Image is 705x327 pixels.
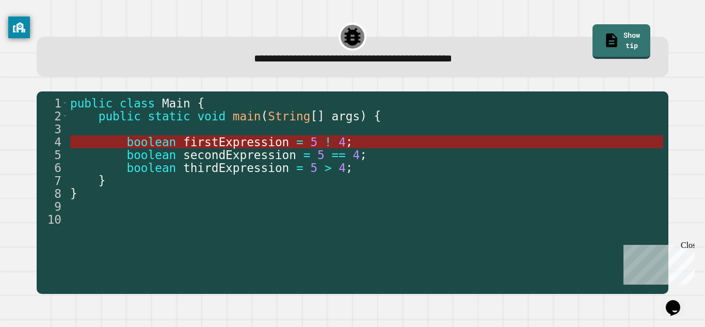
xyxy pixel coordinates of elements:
span: args [331,110,360,123]
div: 5 [37,148,68,161]
div: 3 [37,122,68,135]
div: 6 [37,161,68,174]
span: == [331,148,345,162]
a: Show tip [592,24,650,59]
span: ! [325,135,332,149]
span: Toggle code folding, rows 2 through 7 [62,110,68,122]
span: boolean [126,148,176,162]
span: String [268,110,310,123]
div: 10 [37,213,68,226]
span: static [148,110,190,123]
span: 4 [352,148,360,162]
span: thirdExpression [183,161,289,175]
span: main [233,110,261,123]
div: 8 [37,187,68,200]
span: void [197,110,226,123]
span: Toggle code folding, rows 1 through 8 [62,97,68,110]
div: 7 [37,174,68,187]
span: = [303,148,311,162]
div: 1 [37,97,68,110]
span: 5 [317,148,325,162]
button: privacy banner [8,17,30,38]
span: boolean [126,135,176,149]
div: Chat with us now!Close [4,4,71,66]
span: public [70,97,113,110]
span: 5 [310,161,317,175]
iframe: chat widget [662,286,695,317]
span: Main [162,97,190,110]
span: 5 [310,135,317,149]
span: > [325,161,332,175]
span: secondExpression [183,148,296,162]
span: boolean [126,161,176,175]
div: 9 [37,200,68,213]
div: 4 [37,135,68,148]
span: public [99,110,141,123]
span: 4 [339,135,346,149]
span: 4 [339,161,346,175]
div: 2 [37,110,68,122]
span: class [120,97,155,110]
iframe: chat widget [619,241,695,285]
span: = [296,161,303,175]
span: = [296,135,303,149]
span: firstExpression [183,135,289,149]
